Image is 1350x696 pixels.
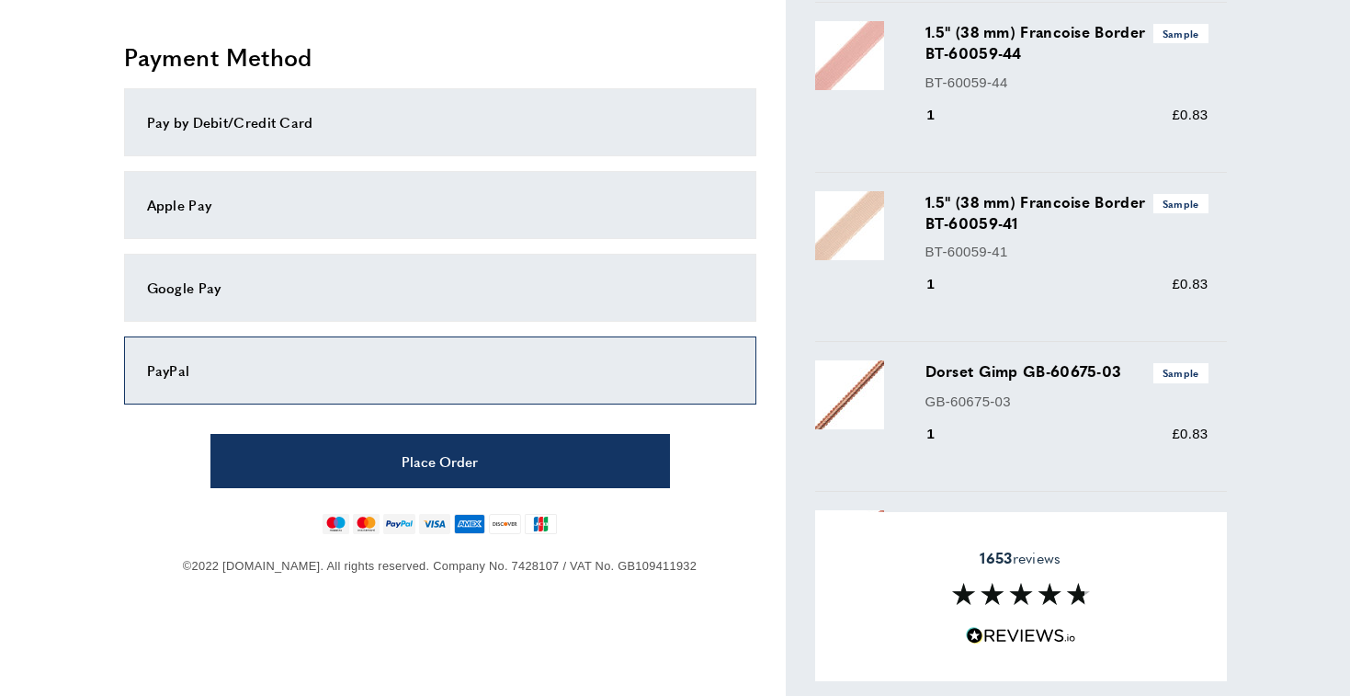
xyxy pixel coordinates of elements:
[124,40,756,74] h2: Payment Method
[183,559,697,573] span: ©2022 [DOMAIN_NAME]. All rights reserved. Company No. 7428107 / VAT No. GB109411932
[1153,363,1208,382] span: Sample
[323,514,349,534] img: maestro
[980,549,1061,567] span: reviews
[147,111,733,133] div: Pay by Debit/Credit Card
[925,510,1208,553] h3: [PERSON_NAME] GB-60669-07
[147,194,733,216] div: Apple Pay
[815,360,884,429] img: Dorset Gimp GB-60675-03
[925,21,1208,63] h3: 1.5" (38 mm) Francoise Border BT-60059-44
[815,21,884,90] img: 1.5" (38 mm) Francoise Border BT-60059-44
[1172,276,1208,291] span: £0.83
[966,627,1076,645] img: Reviews.io 5 stars
[925,391,1208,413] p: GB-60675-03
[210,434,670,488] button: Place Order
[815,510,884,579] img: Sophie Gimp GB-60669-07
[1153,24,1208,43] span: Sample
[980,547,1012,568] strong: 1653
[1153,194,1208,213] span: Sample
[925,423,961,445] div: 1
[419,514,449,534] img: visa
[925,241,1208,263] p: BT-60059-41
[925,273,961,295] div: 1
[525,514,557,534] img: jcb
[925,191,1208,234] h3: 1.5" (38 mm) Francoise Border BT-60059-41
[815,191,884,260] img: 1.5" (38 mm) Francoise Border BT-60059-41
[1172,107,1208,122] span: £0.83
[454,514,486,534] img: american-express
[952,583,1090,605] img: Reviews section
[147,359,733,382] div: PayPal
[925,360,1208,382] h3: Dorset Gimp GB-60675-03
[925,72,1208,94] p: BT-60059-44
[925,104,961,126] div: 1
[353,514,380,534] img: mastercard
[489,514,521,534] img: discover
[1172,426,1208,441] span: £0.83
[147,277,733,299] div: Google Pay
[383,514,415,534] img: paypal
